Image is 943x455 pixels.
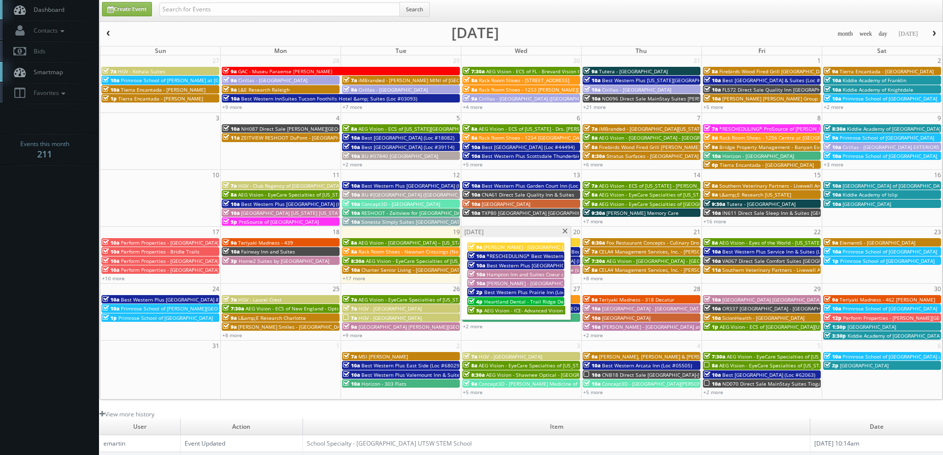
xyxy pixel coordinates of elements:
span: 7a [584,248,597,255]
span: 1p [704,323,718,330]
span: 7:30a [704,353,725,360]
span: [GEOGRAPHIC_DATA] [GEOGRAPHIC_DATA] [722,296,821,303]
span: Kiddie Academy of [GEOGRAPHIC_DATA] [847,332,941,339]
span: Rack Room Shoes - 1256 Centre at [GEOGRAPHIC_DATA] [719,134,851,141]
span: 10a [704,152,721,159]
span: 8:30a [343,257,364,264]
span: Tierra Encantada - [GEOGRAPHIC_DATA] [720,161,814,168]
span: [PERSON_NAME] [PERSON_NAME] Group - [GEOGRAPHIC_DATA] - [STREET_ADDRESS] [722,95,920,102]
span: 10a [463,191,480,198]
span: 7a [584,182,597,189]
span: Best [GEOGRAPHIC_DATA] (Loc #18082) [361,134,454,141]
span: [PERSON_NAME] - [GEOGRAPHIC_DATA] [484,244,576,251]
span: 3p [223,257,237,264]
span: CNA61 Direct Sale Quality Inn & Suites [482,191,574,198]
span: 9a [343,86,357,93]
span: FL572 Direct Sale Quality Inn [GEOGRAPHIC_DATA] North I-75 [722,86,867,93]
span: 8a [584,134,597,141]
span: 10a [704,209,721,216]
span: 10a [824,353,841,360]
span: Dashboard [29,5,64,14]
span: 10a [343,201,360,207]
span: NH087 Direct Sale [PERSON_NAME][GEOGRAPHIC_DATA], Ascend Hotel Collection [241,125,435,132]
span: Teriyaki Madness - 318 Decatur [599,296,674,303]
span: HGV - Kohala Suites [118,68,165,75]
span: [GEOGRAPHIC_DATA] [482,201,530,207]
span: Best [GEOGRAPHIC_DATA] (Loc #44494) [482,144,575,151]
span: Best Western Plus [GEOGRAPHIC_DATA] (Loc #11187) [487,262,612,269]
span: 7a [102,68,116,75]
span: CELA4 Management Services, Inc. - [PERSON_NAME] Hyundai [599,248,744,255]
a: +7 more [343,103,362,110]
span: 9a [584,68,597,75]
span: AEG Vision - ECS of [US_STATE] - [PERSON_NAME] EyeCare - [GEOGRAPHIC_DATA] ([GEOGRAPHIC_DATA]) [599,182,842,189]
span: HGV - [GEOGRAPHIC_DATA] [358,314,422,321]
span: HGV - Club Regency of [GEOGRAPHIC_DATA] [238,182,341,189]
span: 9:30a [584,209,605,216]
span: AEG Vision - EyeCare Specialties of [US_STATE] - [PERSON_NAME] Eyecare Associates - [PERSON_NAME] [238,191,483,198]
a: +8 more [222,332,242,339]
span: 5p [468,307,483,314]
span: iMBranded - [PERSON_NAME] MINI of [GEOGRAPHIC_DATA] [358,77,497,84]
span: 7a [343,314,357,321]
span: 10a [463,201,480,207]
span: 10a [343,134,360,141]
span: 10a [468,262,485,269]
span: 9a [223,314,237,321]
span: Cirillas - [GEOGRAPHIC_DATA] ([GEOGRAPHIC_DATA]) [479,95,601,102]
a: +17 more [343,275,365,282]
span: 8a [584,266,597,273]
span: 10a [102,239,119,246]
span: L&amp;E Research Charlotte [238,314,306,321]
span: Cirillas - [GEOGRAPHIC_DATA] [238,77,307,84]
a: +9 more [343,332,362,339]
span: 10a [463,144,480,151]
span: 9a [223,86,237,93]
span: 7a [704,125,718,132]
span: 9a [468,244,482,251]
span: *RESCHEDULING* Best Western Plus Boulder [GEOGRAPHIC_DATA] (Loc #06179) [487,253,677,259]
span: Teriyaki Madness - 462 [PERSON_NAME] [840,296,935,303]
span: L&E Research Raleigh [238,86,290,93]
span: AEG Vision - ECS of New England - OptomEyes Health – [GEOGRAPHIC_DATA] [246,305,427,312]
span: 7a [223,182,237,189]
span: 7a [343,296,357,303]
span: 7:30a [463,68,485,75]
span: ZEITVIEW RESHOOT DuPont - [GEOGRAPHIC_DATA], [GEOGRAPHIC_DATA] [241,134,412,141]
span: 10a [468,271,485,278]
a: +2 more [463,323,483,330]
span: 9a [343,323,357,330]
span: Best Western Plus [GEOGRAPHIC_DATA] (Loc #48184) [241,201,367,207]
span: Primrose School of [GEOGRAPHIC_DATA] [118,314,213,321]
span: ND096 Direct Sale MainStay Suites [PERSON_NAME] [602,95,727,102]
span: Rack Room Shoes - 1254 [GEOGRAPHIC_DATA] [479,134,587,141]
span: AEG Vision - ECS of FL - Brevard Vision Care - [PERSON_NAME] [486,68,632,75]
span: Fairway Inn and Suites [241,248,295,255]
span: Bids [29,47,46,55]
span: Best Western Plus Prairie Inn (Loc #38166) [484,289,586,296]
span: 1p [102,314,117,321]
span: Best Western Plus [GEOGRAPHIC_DATA] (Loc #62024) [361,182,487,189]
span: Tierra Encantada - [GEOGRAPHIC_DATA] [840,68,934,75]
span: Perform Properties - [GEOGRAPHIC_DATA] [121,266,219,273]
span: 7a [223,296,237,303]
span: 10a [343,152,360,159]
span: AEG Vision - ICE- Advanced Vision Center [484,307,580,314]
span: [GEOGRAPHIC_DATA] [847,323,896,330]
span: Primrose School of [GEOGRAPHIC_DATA] [840,134,934,141]
span: 8:30a [824,125,845,132]
span: OR337 [GEOGRAPHIC_DATA] - [GEOGRAPHIC_DATA] [722,305,841,312]
span: [GEOGRAPHIC_DATA] [US_STATE] [US_STATE] [241,209,345,216]
a: +21 more [583,103,606,110]
span: Cirillas - [GEOGRAPHIC_DATA] [358,86,428,93]
span: Charter Senior Living - [GEOGRAPHIC_DATA] [361,266,464,273]
span: Best [GEOGRAPHIC_DATA] (Loc #39114) [361,144,454,151]
span: 10a [704,86,721,93]
span: BU #[GEOGRAPHIC_DATA] ([GEOGRAPHIC_DATA]) [361,191,475,198]
span: 8a [704,68,718,75]
span: 10a [704,314,721,321]
span: VA067 Direct Sale Comfort Suites [GEOGRAPHIC_DATA] [722,257,851,264]
span: Best Western Plus Scottsdale Thunderbird Suites (Loc #03156) [482,152,631,159]
span: AEG Vision - Eyes of the World - [US_STATE][GEOGRAPHIC_DATA] [719,239,870,246]
span: Primrose School of [PERSON_NAME][GEOGRAPHIC_DATA] [121,305,254,312]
